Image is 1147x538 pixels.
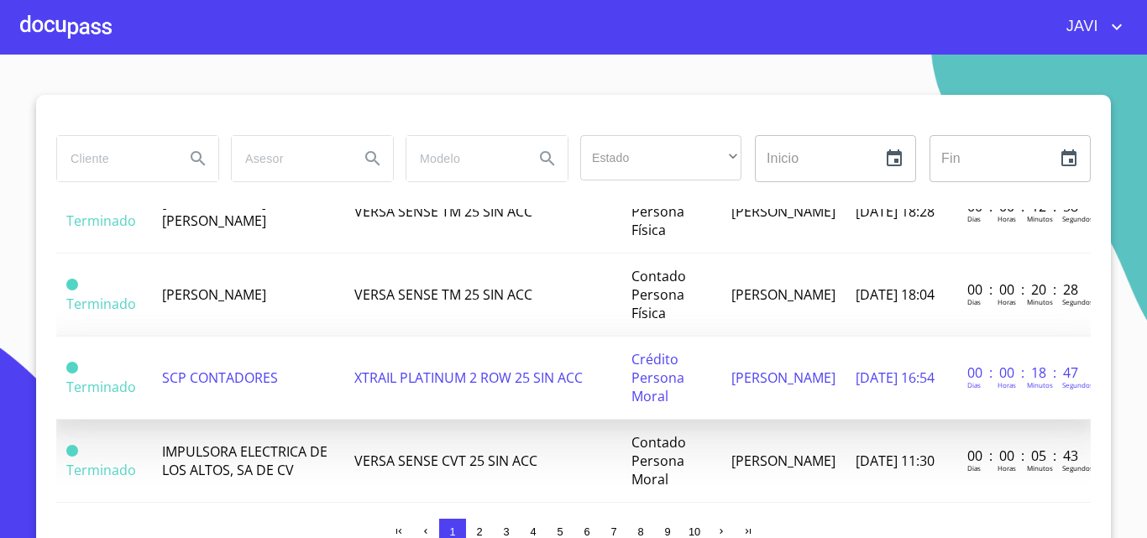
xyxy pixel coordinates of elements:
span: [DATE] 18:04 [856,285,935,304]
span: [PERSON_NAME] [731,368,835,387]
p: Horas [998,380,1016,389]
button: account of current user [1054,13,1127,40]
span: VERSA SENSE TM 25 SIN ACC [354,202,532,221]
button: Search [353,138,393,179]
span: Terminado [66,295,136,313]
span: IMPULSORA ELECTRICA DE LOS ALTOS, SA DE CV [162,442,327,479]
span: [DATE] 18:28 [856,202,935,221]
p: 00 : 00 : 05 : 43 [967,447,1081,465]
p: Minutos [1027,214,1053,223]
span: [PERSON_NAME] [731,285,835,304]
span: 2 [476,525,482,538]
input: search [232,136,346,181]
span: 9 [664,525,670,538]
span: Terminado [66,212,136,230]
span: Contado Persona Moral [631,433,686,488]
span: Terminado [66,378,136,396]
span: [DATE] 11:30 [856,452,935,470]
span: Terminado [66,279,78,290]
button: Search [178,138,218,179]
span: [PERSON_NAME] [162,285,266,304]
input: search [57,136,171,181]
p: 00 : 00 : 18 : 47 [967,363,1081,382]
span: [DATE] 16:54 [856,368,935,387]
span: 6 [584,525,589,538]
span: 4 [530,525,536,538]
span: [PERSON_NAME] [PERSON_NAME] [162,193,266,230]
p: Horas [998,214,1016,223]
span: SCP CONTADORES [162,368,278,387]
span: Terminado [66,461,136,479]
span: VERSA SENSE TM 25 SIN ACC [354,285,532,304]
p: Segundos [1062,297,1093,306]
p: Dias [967,297,981,306]
p: Segundos [1062,380,1093,389]
input: search [406,136,521,181]
span: Contado Persona Física [631,184,686,239]
span: 8 [637,525,643,538]
p: 00 : 00 : 20 : 28 [967,280,1081,299]
span: [PERSON_NAME] [731,452,835,470]
span: [PERSON_NAME] [731,202,835,221]
span: 7 [610,525,616,538]
p: Dias [967,380,981,389]
span: JAVI [1054,13,1107,40]
span: 10 [689,525,700,538]
span: 1 [449,525,455,538]
p: Minutos [1027,297,1053,306]
span: Contado Persona Física [631,267,686,322]
p: Dias [967,214,981,223]
p: Minutos [1027,463,1053,473]
span: XTRAIL PLATINUM 2 ROW 25 SIN ACC [354,368,583,387]
div: ​ [580,135,741,180]
p: Minutos [1027,380,1053,389]
span: VERSA SENSE CVT 25 SIN ACC [354,452,537,470]
span: Terminado [66,445,78,457]
p: Segundos [1062,463,1093,473]
p: Dias [967,463,981,473]
span: 3 [503,525,509,538]
button: Search [527,138,568,179]
p: Segundos [1062,214,1093,223]
p: Horas [998,297,1016,306]
span: 5 [557,525,563,538]
span: Crédito Persona Moral [631,350,684,405]
p: Horas [998,463,1016,473]
span: Terminado [66,362,78,373]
